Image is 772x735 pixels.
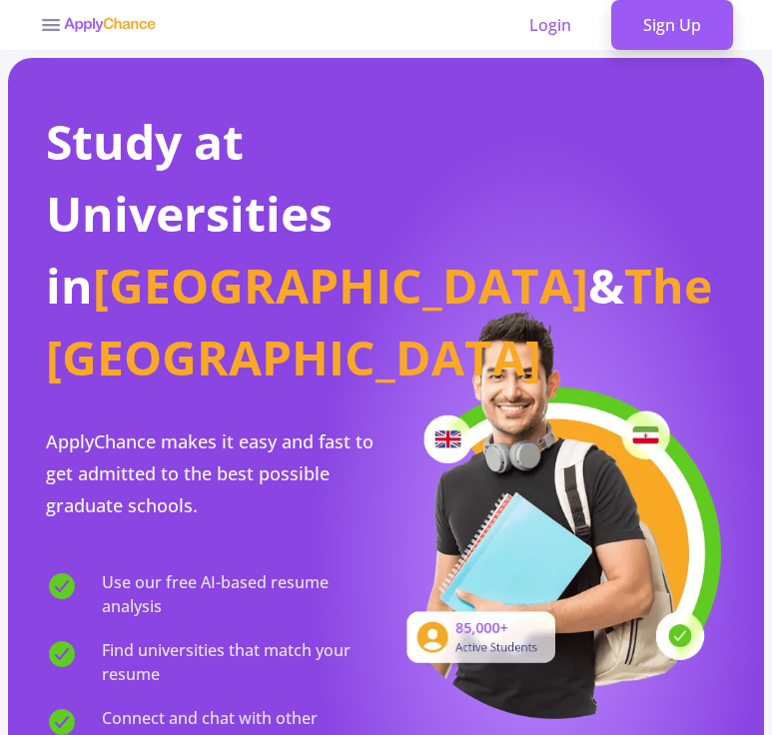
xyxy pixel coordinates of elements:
span: [GEOGRAPHIC_DATA] [93,253,588,318]
span: Find universities that match your resume [102,638,386,686]
span: Study at Universities in [46,109,333,318]
span: The [GEOGRAPHIC_DATA] [46,253,712,389]
span: Use our free AI-based resume analysis [102,570,386,618]
img: applychance logo text only [63,17,156,33]
img: applicant [386,306,726,720]
span: & [588,253,624,318]
span: ApplyChance makes it easy and fast to get admitted to the best possible graduate schools. [46,429,374,518]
